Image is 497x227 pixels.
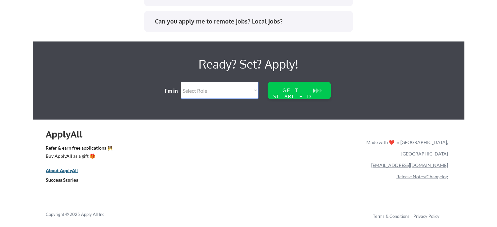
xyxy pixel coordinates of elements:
a: About ApplyAll [46,167,87,175]
div: GET STARTED [272,87,314,100]
u: About ApplyAll [46,168,78,173]
a: Release Notes/Changelog [396,174,448,179]
a: Buy ApplyAll as a gift 🎁 [46,153,111,161]
a: Terms & Conditions [373,214,409,219]
div: I'm in [165,87,182,94]
a: Refer & earn free applications 👯‍♀️ [46,146,230,153]
a: Privacy Policy [413,214,439,219]
a: Success Stories [46,176,87,185]
div: Can you apply me to remote jobs? Local jobs? [155,17,347,25]
div: Made with ❤️ in [GEOGRAPHIC_DATA], [GEOGRAPHIC_DATA] [364,137,448,159]
div: Ready? Set? Apply! [124,55,373,73]
a: [EMAIL_ADDRESS][DOMAIN_NAME] [371,162,448,168]
div: Copyright © 2025 Apply All Inc [46,211,121,218]
div: Buy ApplyAll as a gift 🎁 [46,154,111,158]
u: Success Stories [46,177,78,183]
div: ApplyAll [46,129,90,140]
